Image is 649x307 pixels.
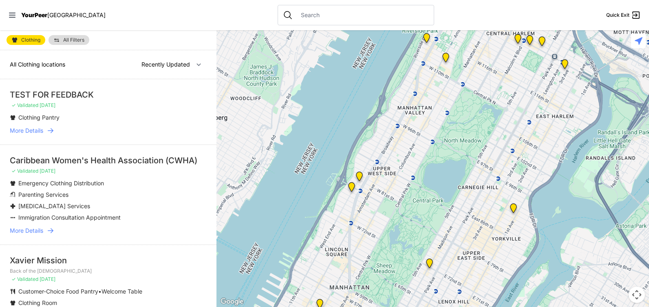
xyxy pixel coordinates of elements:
[18,114,60,121] span: Clothing Pantry
[18,191,68,198] span: Parenting Services
[606,12,629,18] span: Quick Exit
[537,36,547,49] div: East Harlem
[18,299,57,306] span: Clothing Room
[21,11,47,18] span: YourPeer
[102,288,142,295] span: Welcome Table
[525,35,535,48] div: Manhattan
[10,61,65,68] span: All Clothing locations
[508,203,519,216] div: Avenue Church
[11,102,38,108] span: ✓ Validated
[10,227,43,235] span: More Details
[560,59,570,72] div: Main Location
[49,35,89,45] a: All Filters
[10,155,207,166] div: Caribbean Women's Health Association (CWHA)
[21,13,106,18] a: YourPeer[GEOGRAPHIC_DATA]
[10,89,207,100] div: TEST FOR FEEDBACK
[10,227,207,235] a: More Details
[18,214,121,221] span: Immigration Consultation Appointment
[441,53,451,66] div: The Cathedral Church of St. John the Divine
[40,102,55,108] span: [DATE]
[296,11,429,19] input: Search
[40,168,55,174] span: [DATE]
[629,287,645,303] button: Map camera controls
[47,11,106,18] span: [GEOGRAPHIC_DATA]
[424,258,435,271] div: Manhattan
[18,202,90,209] span: [MEDICAL_DATA] Services
[219,296,245,307] img: Google
[219,296,245,307] a: Open this area in Google Maps (opens a new window)
[354,171,364,185] div: Pathways Adult Drop-In Program
[63,38,84,42] span: All Filters
[10,127,43,135] span: More Details
[606,10,641,20] a: Quick Exit
[21,38,40,42] span: Clothing
[422,33,432,46] div: Ford Hall
[7,35,45,45] a: Clothing
[98,288,102,295] span: •
[11,168,38,174] span: ✓ Validated
[18,288,98,295] span: Customer-Choice Food Pantry
[10,127,207,135] a: More Details
[11,276,38,282] span: ✓ Validated
[10,268,207,274] p: Back of the [DEMOGRAPHIC_DATA]
[18,180,104,187] span: Emergency Clothing Distribution
[10,255,207,266] div: Xavier Mission
[40,276,55,282] span: [DATE]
